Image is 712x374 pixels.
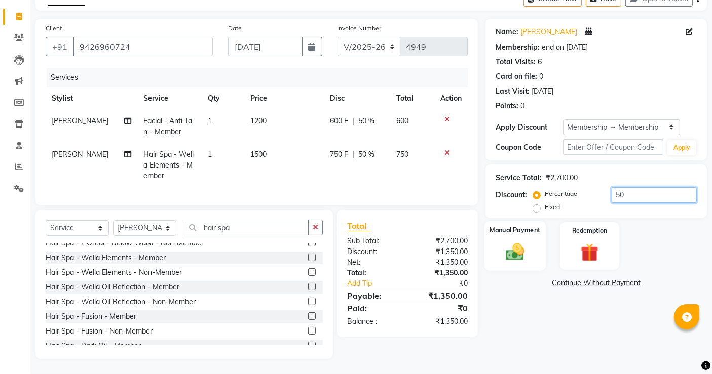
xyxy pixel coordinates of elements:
div: ₹2,700.00 [407,236,475,246]
div: Hair Spa - L'Oreal - Below Waist - Non-Member [46,238,204,248]
div: Payable: [340,289,407,302]
span: 750 [396,150,408,159]
img: _gift.svg [575,241,604,264]
div: ₹1,350.00 [407,289,475,302]
div: [DATE] [532,86,553,97]
div: ₹1,350.00 [407,246,475,257]
div: Service Total: [496,173,542,183]
div: 0 [520,101,524,111]
th: Price [244,87,324,110]
th: Qty [202,87,244,110]
div: Name: [496,27,518,38]
div: end on [DATE] [542,42,588,53]
div: ₹0 [407,302,475,314]
div: Paid: [340,302,407,314]
label: Redemption [572,226,607,235]
div: ₹2,700.00 [546,173,578,183]
div: Last Visit: [496,86,530,97]
label: Date [228,24,242,33]
div: Hair Spa - Dark Oil - Member [46,341,141,351]
input: Enter Offer / Coupon Code [563,139,663,155]
a: [PERSON_NAME] [520,27,577,38]
span: 1 [208,116,212,126]
div: ₹0 [419,278,476,289]
label: Fixed [545,202,560,212]
span: 1 [208,150,212,159]
label: Percentage [545,189,577,198]
div: Hair Spa - Wella Oil Reflection - Member [46,282,179,293]
th: Action [434,87,468,110]
th: Disc [324,87,390,110]
span: Facial - Anti Tan - Member [143,116,192,136]
div: Total: [340,268,407,278]
div: Hair Spa - Fusion - Member [46,311,136,322]
div: Discount: [496,190,527,200]
div: Membership: [496,42,540,53]
div: Services [47,68,475,87]
div: Sub Total: [340,236,407,246]
span: 1200 [250,116,267,126]
label: Client [46,24,62,33]
div: 6 [538,57,542,67]
label: Invoice Number [338,24,382,33]
span: Total [347,221,370,231]
span: [PERSON_NAME] [52,116,108,126]
div: Coupon Code [496,142,563,153]
input: Search or Scan [184,220,309,235]
a: Add Tip [340,278,419,289]
div: Total Visits: [496,57,536,67]
button: Apply [667,140,696,155]
div: ₹1,350.00 [407,316,475,327]
span: 600 [396,116,408,126]
th: Stylist [46,87,137,110]
div: Net: [340,257,407,268]
div: Balance : [340,316,407,327]
div: Card on file: [496,71,537,82]
div: ₹1,350.00 [407,257,475,268]
span: [PERSON_NAME] [52,150,108,159]
th: Total [390,87,434,110]
span: 50 % [359,116,375,127]
div: Discount: [340,246,407,257]
span: | [353,116,355,127]
div: 0 [539,71,543,82]
div: Points: [496,101,518,111]
span: 750 F [330,149,349,160]
span: Hair Spa - Wella Elements - Member [143,150,194,180]
span: 600 F [330,116,349,127]
span: 1500 [250,150,267,159]
span: 50 % [359,149,375,160]
img: _cash.svg [500,241,531,263]
div: Hair Spa - Wella Oil Reflection - Non-Member [46,297,196,307]
div: Hair Spa - Wella Elements - Member [46,253,166,263]
div: Hair Spa - Fusion - Non-Member [46,326,153,337]
label: Manual Payment [490,226,541,235]
input: Search by Name/Mobile/Email/Code [73,37,213,56]
button: +91 [46,37,74,56]
div: Hair Spa - Wella Elements - Non-Member [46,267,182,278]
a: Continue Without Payment [488,278,705,288]
th: Service [137,87,202,110]
div: ₹1,350.00 [407,268,475,278]
span: | [353,149,355,160]
div: Apply Discount [496,122,563,133]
